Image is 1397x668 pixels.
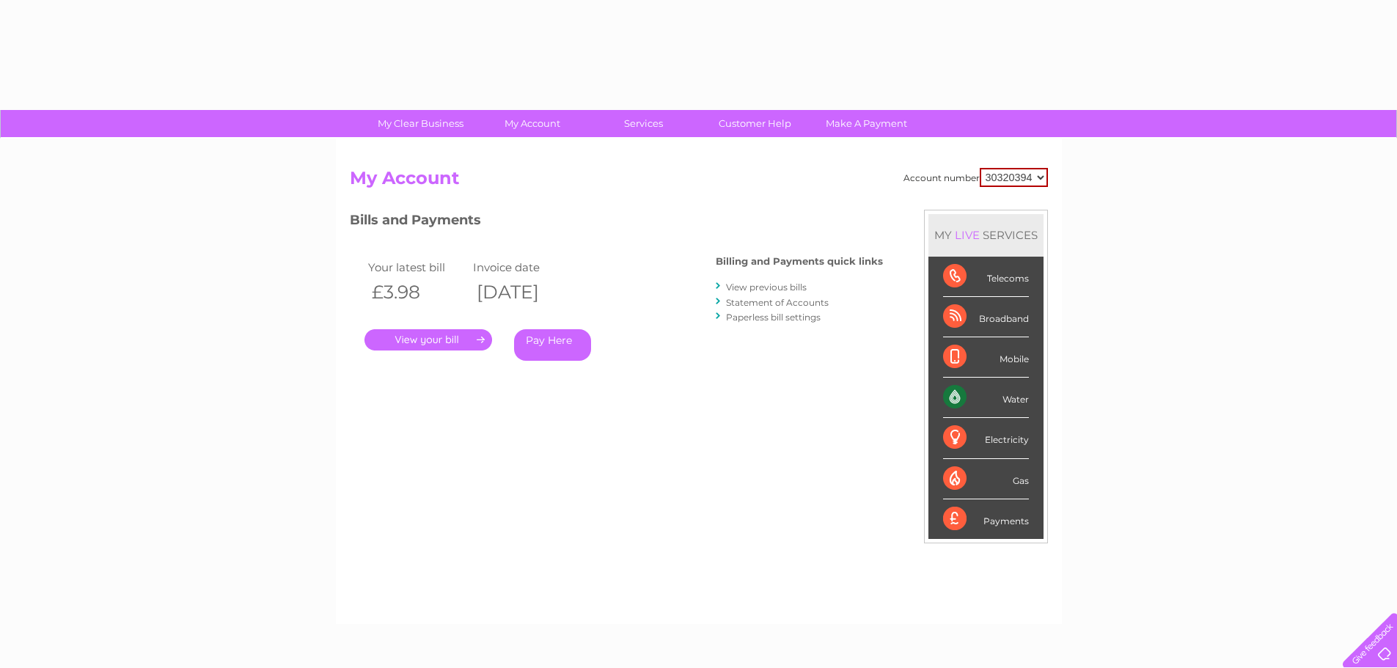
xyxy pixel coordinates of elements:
div: Telecoms [943,257,1029,297]
div: Account number [903,168,1048,187]
td: Invoice date [469,257,575,277]
h4: Billing and Payments quick links [716,256,883,267]
div: Water [943,378,1029,418]
h3: Bills and Payments [350,210,883,235]
a: Pay Here [514,329,591,361]
div: Broadband [943,297,1029,337]
h2: My Account [350,168,1048,196]
a: Paperless bill settings [726,312,821,323]
a: Services [583,110,704,137]
div: Gas [943,459,1029,499]
div: LIVE [952,228,983,242]
a: Customer Help [694,110,815,137]
a: Statement of Accounts [726,297,829,308]
div: MY SERVICES [928,214,1044,256]
a: My Clear Business [360,110,481,137]
div: Electricity [943,418,1029,458]
th: [DATE] [469,277,575,307]
a: My Account [472,110,593,137]
a: View previous bills [726,282,807,293]
div: Mobile [943,337,1029,378]
th: £3.98 [364,277,470,307]
td: Your latest bill [364,257,470,277]
div: Payments [943,499,1029,539]
a: Make A Payment [806,110,927,137]
a: . [364,329,492,350]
